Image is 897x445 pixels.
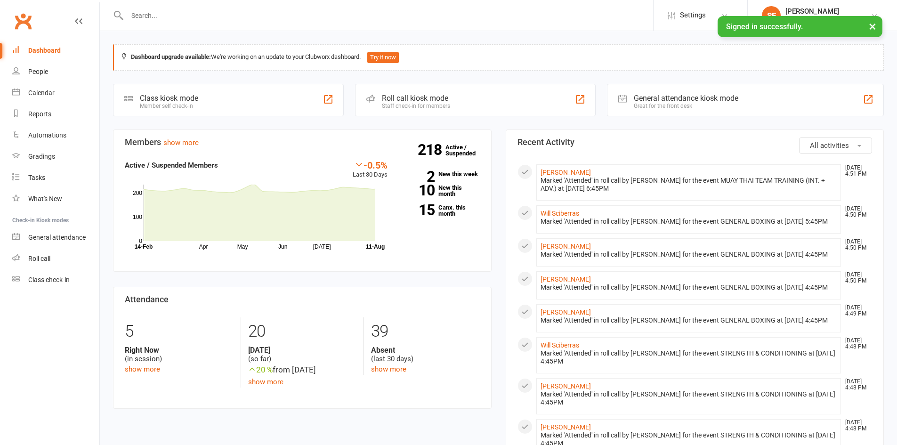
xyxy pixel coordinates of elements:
[28,174,45,181] div: Tasks
[11,9,35,33] a: Clubworx
[810,141,849,150] span: All activities
[248,346,356,355] strong: [DATE]
[131,53,211,60] strong: Dashboard upgrade available:
[28,89,55,97] div: Calendar
[840,420,872,432] time: [DATE] 4:48 PM
[541,177,837,193] div: Marked 'Attended' in roll call by [PERSON_NAME] for the event MUAY THAI TEAM TRAINING (INT. + ADV...
[371,346,479,355] strong: Absent
[785,16,871,24] div: Champions [PERSON_NAME]
[402,204,480,217] a: 15Canx. this month
[402,183,435,197] strong: 10
[726,22,803,31] span: Signed in successfully.
[12,167,99,188] a: Tasks
[785,7,871,16] div: [PERSON_NAME]
[28,153,55,160] div: Gradings
[125,365,160,373] a: show more
[12,125,99,146] a: Automations
[418,143,445,157] strong: 218
[799,138,872,154] button: All activities
[125,138,480,147] h3: Members
[367,52,399,63] button: Try it now
[12,227,99,248] a: General attendance kiosk mode
[12,40,99,61] a: Dashboard
[840,305,872,317] time: [DATE] 4:49 PM
[402,170,435,184] strong: 2
[840,272,872,284] time: [DATE] 4:50 PM
[28,68,48,75] div: People
[125,346,234,355] strong: Right Now
[634,103,738,109] div: Great for the front desk
[125,346,234,364] div: (in session)
[680,5,706,26] span: Settings
[28,47,61,54] div: Dashboard
[12,269,99,291] a: Class kiosk mode
[12,61,99,82] a: People
[248,317,356,346] div: 20
[125,161,218,170] strong: Active / Suspended Members
[541,243,591,250] a: [PERSON_NAME]
[248,378,283,386] a: show more
[125,295,480,304] h3: Attendance
[541,218,837,226] div: Marked 'Attended' in roll call by [PERSON_NAME] for the event GENERAL BOXING at [DATE] 5:45PM
[248,365,273,374] span: 20 %
[248,364,356,376] div: from [DATE]
[248,346,356,364] div: (so far)
[28,131,66,139] div: Automations
[864,16,881,36] button: ×
[402,171,480,177] a: 2New this week
[125,317,234,346] div: 5
[12,82,99,104] a: Calendar
[140,103,198,109] div: Member self check-in
[541,349,837,365] div: Marked 'Attended' in roll call by [PERSON_NAME] for the event STRENGTH & CONDITIONING at [DATE] 4...
[402,203,435,217] strong: 15
[28,276,70,283] div: Class check-in
[541,316,837,324] div: Marked 'Attended' in roll call by [PERSON_NAME] for the event GENERAL BOXING at [DATE] 4:45PM
[124,9,654,22] input: Search...
[371,317,479,346] div: 39
[12,188,99,210] a: What's New
[840,338,872,350] time: [DATE] 4:48 PM
[140,94,198,103] div: Class kiosk mode
[517,138,873,147] h3: Recent Activity
[445,137,487,163] a: 218Active / Suspended
[28,255,50,262] div: Roll call
[113,44,884,71] div: We're working on an update to your Clubworx dashboard.
[840,165,872,177] time: [DATE] 4:51 PM
[382,94,450,103] div: Roll call kiosk mode
[371,346,479,364] div: (last 30 days)
[402,185,480,197] a: 10New this month
[12,104,99,125] a: Reports
[541,210,579,217] a: Will Sciberras
[382,103,450,109] div: Staff check-in for members
[840,379,872,391] time: [DATE] 4:48 PM
[541,251,837,259] div: Marked 'Attended' in roll call by [PERSON_NAME] for the event GENERAL BOXING at [DATE] 4:45PM
[541,275,591,283] a: [PERSON_NAME]
[371,365,406,373] a: show more
[12,248,99,269] a: Roll call
[12,146,99,167] a: Gradings
[28,195,62,202] div: What's New
[541,382,591,390] a: [PERSON_NAME]
[541,341,579,349] a: Will Sciberras
[353,160,388,180] div: Last 30 Days
[762,6,781,25] div: SF
[541,308,591,316] a: [PERSON_NAME]
[28,234,86,241] div: General attendance
[353,160,388,170] div: -0.5%
[840,239,872,251] time: [DATE] 4:50 PM
[634,94,738,103] div: General attendance kiosk mode
[541,169,591,176] a: [PERSON_NAME]
[28,110,51,118] div: Reports
[163,138,199,147] a: show more
[541,283,837,291] div: Marked 'Attended' in roll call by [PERSON_NAME] for the event GENERAL BOXING at [DATE] 4:45PM
[840,206,872,218] time: [DATE] 4:50 PM
[541,390,837,406] div: Marked 'Attended' in roll call by [PERSON_NAME] for the event STRENGTH & CONDITIONING at [DATE] 4...
[541,423,591,431] a: [PERSON_NAME]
